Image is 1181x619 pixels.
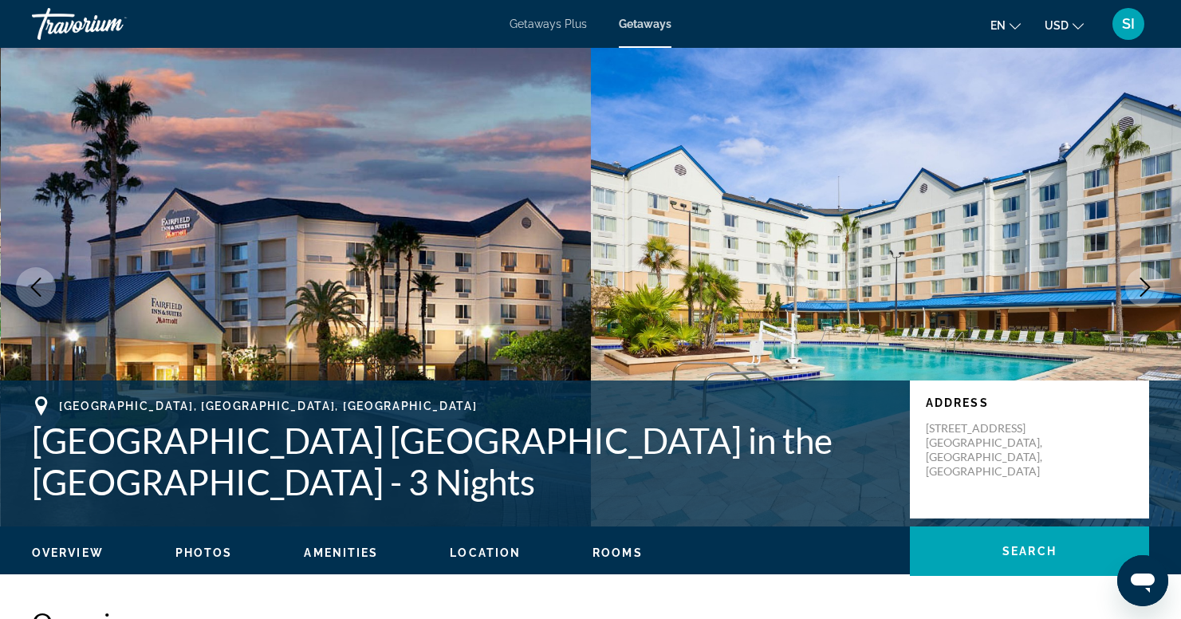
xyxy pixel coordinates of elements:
button: Overview [32,546,104,560]
button: Previous image [16,267,56,307]
a: Getaways Plus [510,18,587,30]
button: Rooms [592,546,643,560]
span: Search [1002,545,1057,558]
button: User Menu [1108,7,1149,41]
span: USD [1045,19,1069,32]
span: Rooms [592,546,643,559]
span: en [990,19,1006,32]
p: Address [926,396,1133,409]
span: Overview [32,546,104,559]
button: Change currency [1045,14,1084,37]
button: Amenities [304,546,378,560]
p: [STREET_ADDRESS] [GEOGRAPHIC_DATA], [GEOGRAPHIC_DATA], [GEOGRAPHIC_DATA] [926,421,1053,479]
button: Photos [175,546,233,560]
span: [GEOGRAPHIC_DATA], [GEOGRAPHIC_DATA], [GEOGRAPHIC_DATA] [59,400,477,412]
iframe: Button to launch messaging window [1117,555,1168,606]
a: Getaways [619,18,671,30]
button: Change language [990,14,1021,37]
span: Photos [175,546,233,559]
a: Travorium [32,3,191,45]
span: Amenities [304,546,378,559]
span: Location [450,546,521,559]
button: Location [450,546,521,560]
button: Next image [1125,267,1165,307]
h1: [GEOGRAPHIC_DATA] [GEOGRAPHIC_DATA] in the [GEOGRAPHIC_DATA] - 3 Nights [32,420,894,503]
span: SI [1122,16,1135,32]
button: Search [910,526,1149,576]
